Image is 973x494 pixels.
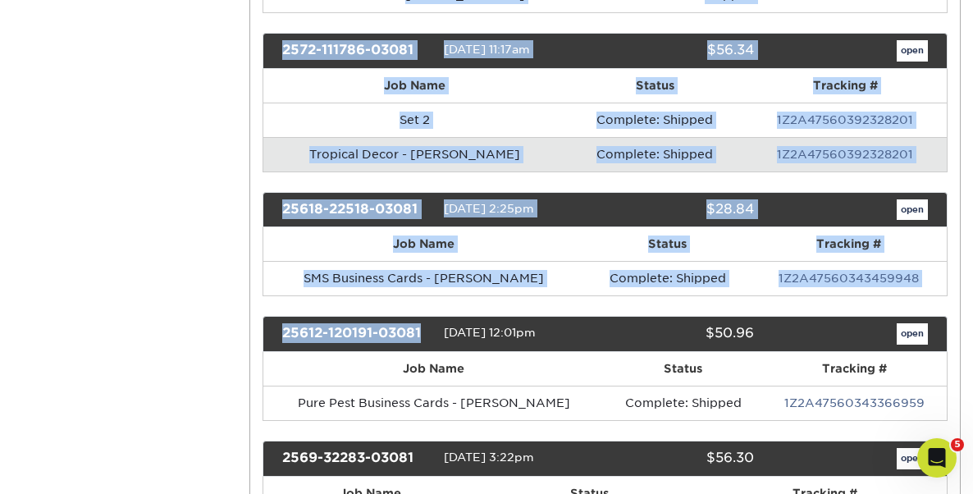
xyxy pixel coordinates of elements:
[897,199,928,221] a: open
[593,40,767,62] div: $56.34
[566,69,743,103] th: Status
[584,261,751,295] td: Complete: Shipped
[743,69,947,103] th: Tracking #
[263,227,584,261] th: Job Name
[263,261,584,295] td: SMS Business Cards - [PERSON_NAME]
[4,444,139,488] iframe: Google Customer Reviews
[566,103,743,137] td: Complete: Shipped
[270,323,444,345] div: 25612-120191-03081
[444,202,534,215] span: [DATE] 2:25pm
[593,199,767,221] div: $28.84
[270,448,444,469] div: 2569-32283-03081
[270,40,444,62] div: 2572-111786-03081
[270,199,444,221] div: 25618-22518-03081
[605,352,761,386] th: Status
[263,386,605,420] td: Pure Pest Business Cards - [PERSON_NAME]
[263,137,566,172] td: Tropical Decor - [PERSON_NAME]
[593,448,767,469] div: $56.30
[751,227,947,261] th: Tracking #
[784,396,925,409] a: 1Z2A47560343366959
[566,137,743,172] td: Complete: Shipped
[444,327,536,340] span: [DATE] 12:01pm
[777,113,913,126] a: 1Z2A47560392328201
[263,69,566,103] th: Job Name
[593,323,767,345] div: $50.96
[897,448,928,469] a: open
[263,103,566,137] td: Set 2
[779,272,919,285] a: 1Z2A47560343459948
[444,43,530,56] span: [DATE] 11:17am
[951,438,964,451] span: 5
[777,148,913,161] a: 1Z2A47560392328201
[761,352,947,386] th: Tracking #
[897,323,928,345] a: open
[897,40,928,62] a: open
[444,451,534,464] span: [DATE] 3:22pm
[605,386,761,420] td: Complete: Shipped
[584,227,751,261] th: Status
[263,352,605,386] th: Job Name
[917,438,957,478] iframe: Intercom live chat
